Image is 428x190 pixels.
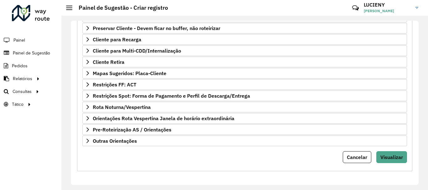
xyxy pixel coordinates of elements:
[93,93,250,98] span: Restrições Spot: Forma de Pagamento e Perfil de Descarga/Entrega
[12,63,28,69] span: Pedidos
[82,68,407,79] a: Mapas Sugeridos: Placa-Cliente
[93,82,136,87] span: Restrições FF: ACT
[364,8,411,14] span: [PERSON_NAME]
[93,127,171,132] span: Pre-Roteirização AS / Orientações
[13,50,50,56] span: Painel de Sugestão
[343,151,371,163] button: Cancelar
[347,154,367,160] span: Cancelar
[349,1,362,15] a: Contato Rápido
[93,48,181,53] span: Cliente para Multi-CDD/Internalização
[82,57,407,67] a: Cliente Retira
[82,23,407,33] a: Preservar Cliente - Devem ficar no buffer, não roteirizar
[93,37,141,42] span: Cliente para Recarga
[380,154,403,160] span: Visualizar
[93,59,124,64] span: Cliente Retira
[93,116,234,121] span: Orientações Rota Vespertina Janela de horário extraordinária
[93,26,220,31] span: Preservar Cliente - Devem ficar no buffer, não roteirizar
[82,136,407,146] a: Outras Orientações
[82,90,407,101] a: Restrições Spot: Forma de Pagamento e Perfil de Descarga/Entrega
[93,105,151,110] span: Rota Noturna/Vespertina
[12,101,23,108] span: Tático
[82,124,407,135] a: Pre-Roteirização AS / Orientações
[93,71,166,76] span: Mapas Sugeridos: Placa-Cliente
[82,79,407,90] a: Restrições FF: ACT
[72,4,168,11] h2: Painel de Sugestão - Criar registro
[93,138,137,143] span: Outras Orientações
[376,151,407,163] button: Visualizar
[82,102,407,112] a: Rota Noturna/Vespertina
[364,2,411,8] h3: LUCIENY
[82,34,407,45] a: Cliente para Recarga
[13,75,32,82] span: Relatórios
[13,88,32,95] span: Consultas
[82,113,407,124] a: Orientações Rota Vespertina Janela de horário extraordinária
[13,37,25,44] span: Painel
[82,45,407,56] a: Cliente para Multi-CDD/Internalização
